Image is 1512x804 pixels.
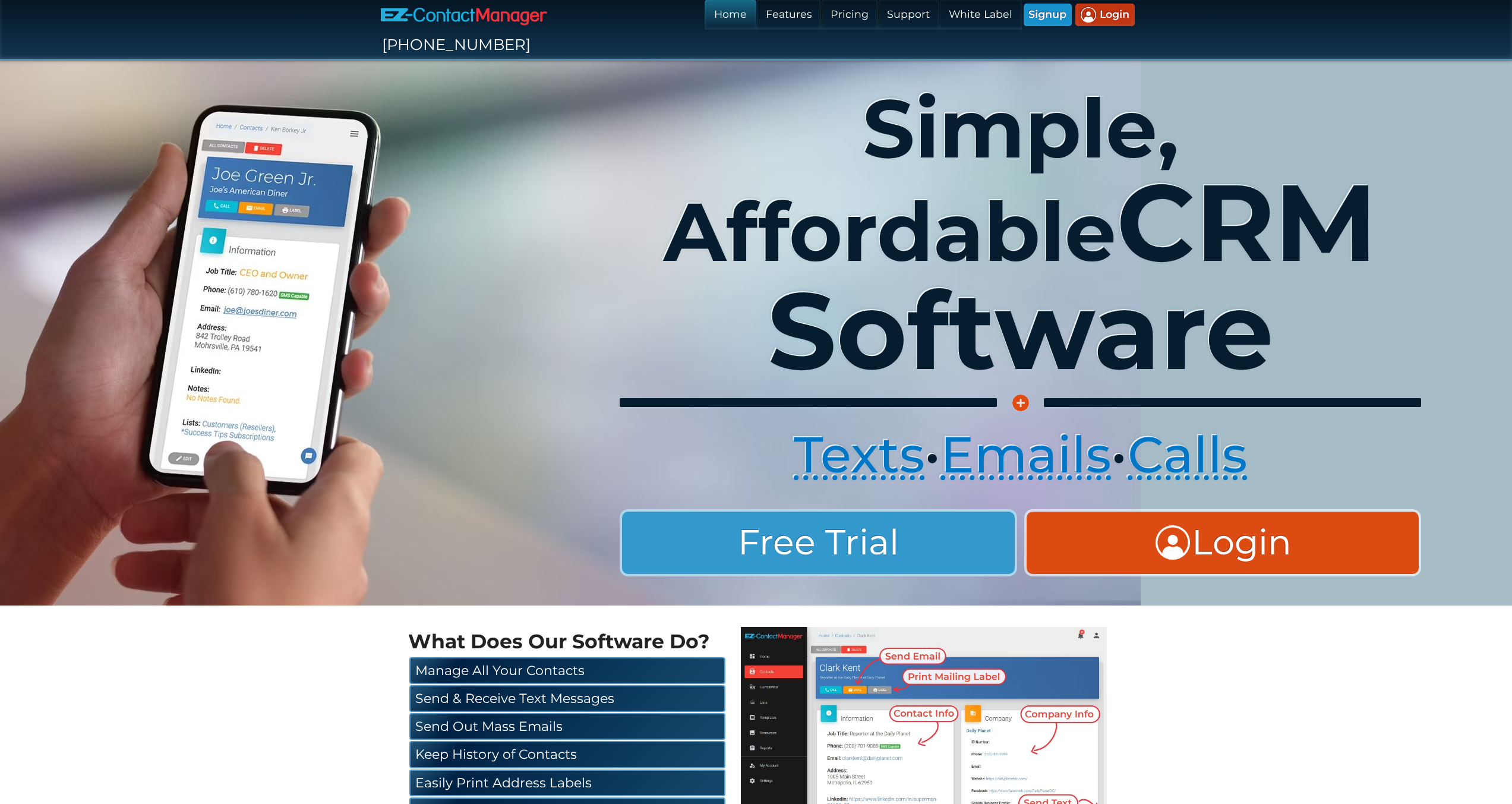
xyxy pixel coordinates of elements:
[1128,427,1247,484] a: Calls
[768,164,1377,393] big: CRM Software
[408,630,727,653] h2: What Does Our Software Do?
[409,657,725,684] a: Manage All Your Contacts
[1075,4,1134,26] a: Login
[794,427,924,484] a: Texts
[409,770,725,796] a: Easily Print Address Labels
[382,36,531,53] span: [PHONE_NUMBER]
[409,741,725,768] a: Keep History of Contacts
[1024,4,1072,26] a: Signup
[409,685,725,712] a: Send & Receive Text Messages
[1024,509,1421,576] a: Login
[605,418,1437,494] div: • •
[940,427,1111,484] a: Emails
[620,509,1017,576] a: Free Trial
[381,7,547,26] img: EZ-ContactManager
[605,90,1437,387] h1: Simple, Affordable
[409,713,725,740] a: Send Out Mass Emails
